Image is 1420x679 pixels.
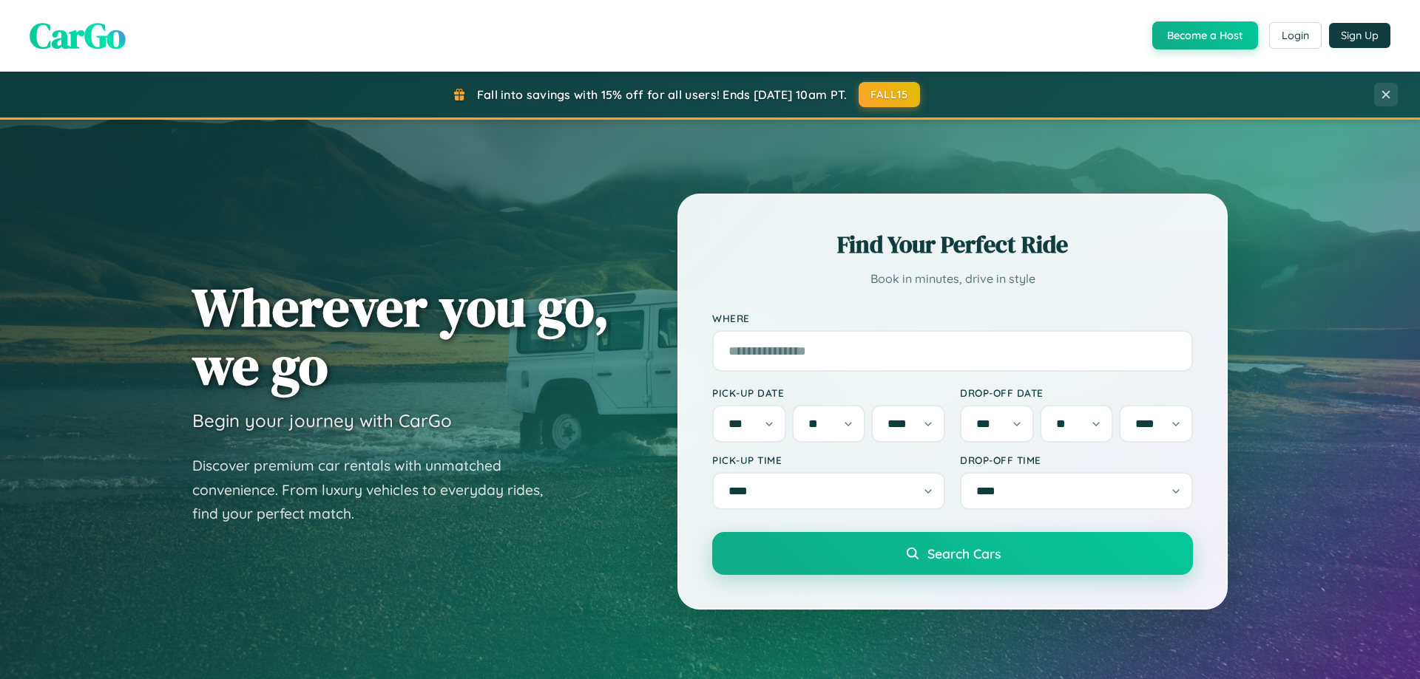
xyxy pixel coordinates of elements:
span: Search Cars [927,545,1001,562]
h3: Begin your journey with CarGo [192,409,452,431]
h1: Wherever you go, we go [192,278,609,395]
label: Pick-up Time [712,454,945,466]
p: Book in minutes, drive in style [712,268,1193,290]
label: Drop-off Time [960,454,1193,466]
button: Search Cars [712,532,1193,575]
p: Discover premium car rentals with unmatched convenience. From luxury vehicles to everyday rides, ... [192,454,562,526]
label: Pick-up Date [712,386,945,399]
button: Login [1269,22,1322,49]
button: FALL15 [859,82,921,107]
span: CarGo [30,11,126,60]
label: Drop-off Date [960,386,1193,399]
label: Where [712,312,1193,324]
span: Fall into savings with 15% off for all users! Ends [DATE] 10am PT. [477,87,848,102]
button: Sign Up [1329,23,1390,48]
button: Become a Host [1152,21,1258,50]
h2: Find Your Perfect Ride [712,228,1193,261]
